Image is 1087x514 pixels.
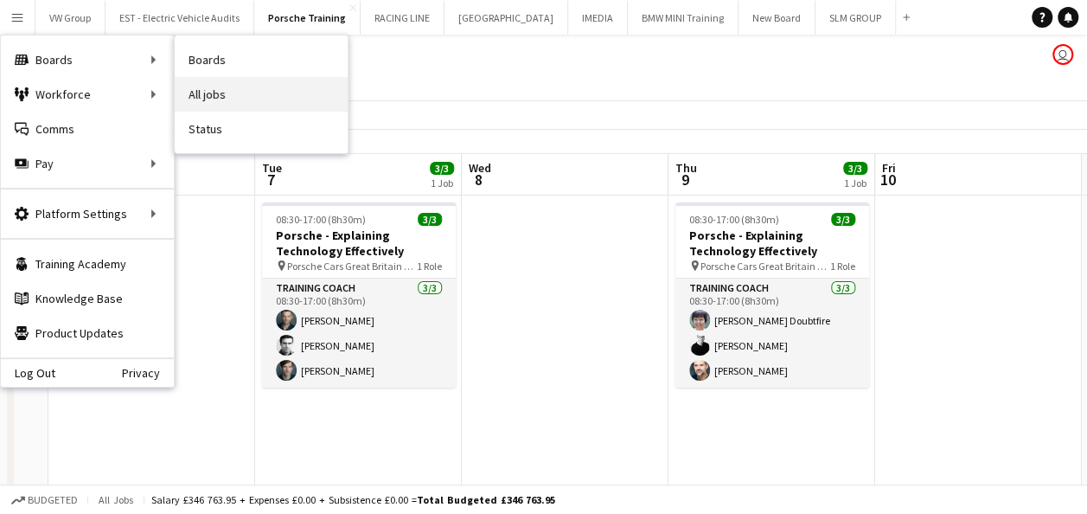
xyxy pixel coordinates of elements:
div: Salary £346 763.95 + Expenses £0.00 + Subsistence £0.00 = [151,493,555,506]
span: 7 [259,170,282,190]
a: Knowledge Base [1,281,174,316]
span: 3/3 [831,213,855,226]
a: All jobs [175,77,348,112]
a: Status [175,112,348,146]
div: Boards [1,42,174,77]
span: 1 Role [417,260,442,273]
button: EST - Electric Vehicle Audits [106,1,254,35]
h3: Porsche - Explaining Technology Effectively [675,228,869,259]
span: Fri [882,160,896,176]
span: Porsche Cars Great Britain Ltd. [STREET_ADDRESS] [700,260,830,273]
span: Total Budgeted £346 763.95 [417,493,555,506]
div: Pay [1,146,174,181]
span: 08:30-17:00 (8h30m) [276,213,366,226]
button: Porsche Training [254,1,361,35]
span: 9 [673,170,697,190]
button: BMW MINI Training [628,1,739,35]
div: Workforce [1,77,174,112]
span: Budgeted [28,494,78,506]
span: 3/3 [418,213,442,226]
app-card-role: Training Coach3/308:30-17:00 (8h30m)[PERSON_NAME] Doubtfire[PERSON_NAME][PERSON_NAME] [675,279,869,388]
span: Porsche Cars Great Britain Ltd. [STREET_ADDRESS] [287,260,417,273]
button: New Board [739,1,815,35]
span: 08:30-17:00 (8h30m) [689,213,779,226]
span: Tue [262,160,282,176]
app-user-avatar: Lisa Fretwell [1052,44,1073,65]
a: Training Academy [1,247,174,281]
span: 1 Role [830,260,855,273]
span: All jobs [95,493,137,506]
div: 1 Job [844,177,866,190]
a: Privacy [122,366,174,380]
span: 3/3 [843,162,867,175]
h3: Porsche - Explaining Technology Effectively [262,228,456,259]
span: Wed [469,160,491,176]
button: Budgeted [9,491,80,510]
span: Thu [675,160,697,176]
button: RACING LINE [361,1,444,35]
a: Comms [1,112,174,146]
div: 1 Job [431,177,453,190]
div: Platform Settings [1,196,174,231]
span: 3/3 [430,162,454,175]
a: Product Updates [1,316,174,350]
app-job-card: 08:30-17:00 (8h30m)3/3Porsche - Explaining Technology Effectively Porsche Cars Great Britain Ltd.... [675,202,869,388]
span: 8 [466,170,491,190]
button: [GEOGRAPHIC_DATA] [444,1,568,35]
button: IMEDIA [568,1,628,35]
app-job-card: 08:30-17:00 (8h30m)3/3Porsche - Explaining Technology Effectively Porsche Cars Great Britain Ltd.... [262,202,456,388]
a: Boards [175,42,348,77]
a: Log Out [1,366,55,380]
button: SLM GROUP [815,1,896,35]
button: VW Group [35,1,106,35]
span: 10 [879,170,896,190]
app-card-role: Training Coach3/308:30-17:00 (8h30m)[PERSON_NAME][PERSON_NAME][PERSON_NAME] [262,279,456,388]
